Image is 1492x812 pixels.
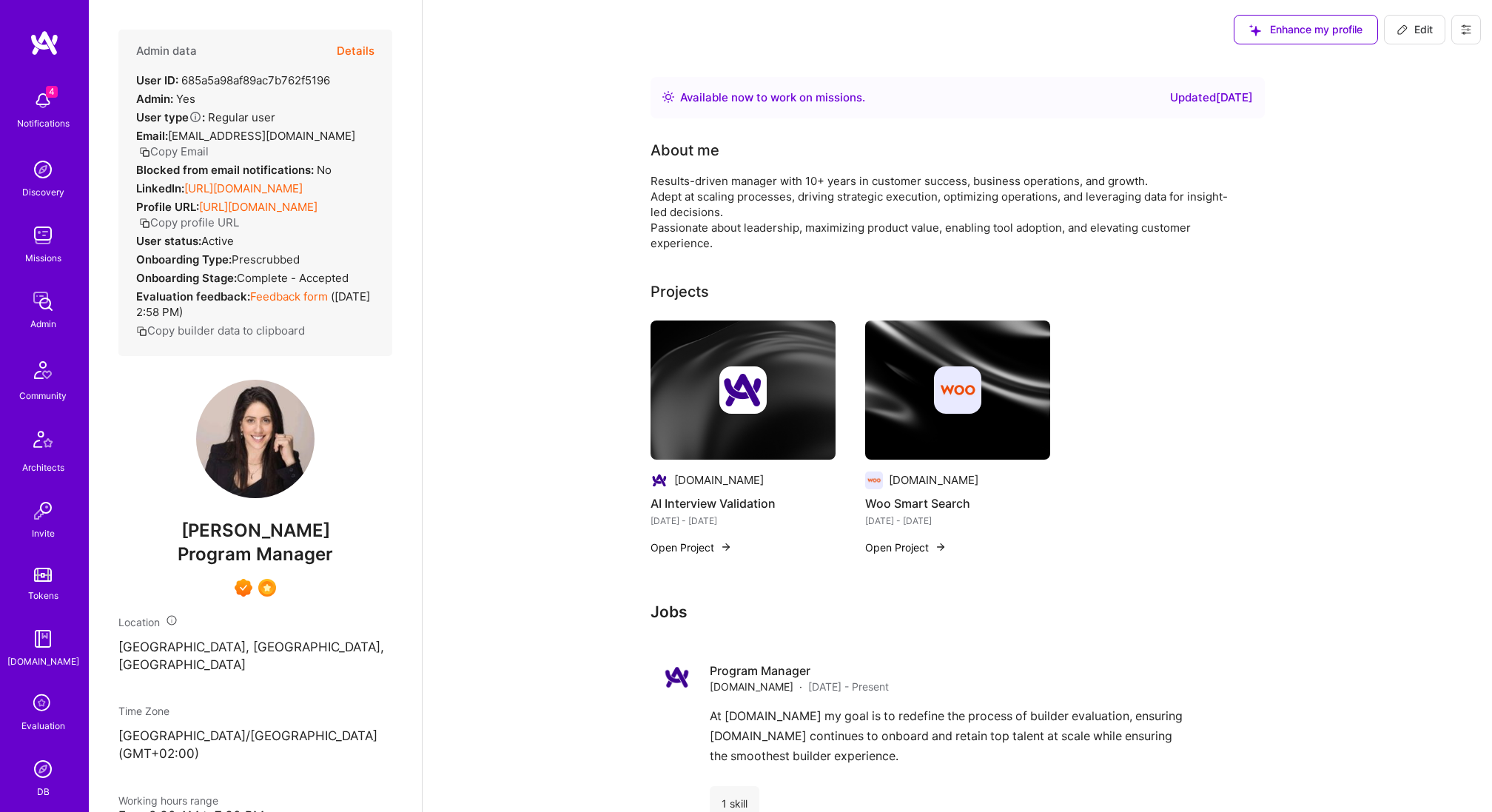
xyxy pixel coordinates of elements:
button: Copy profile URL [139,215,239,230]
img: Company logo [934,366,981,414]
div: [DATE] - [DATE] [865,513,1050,529]
div: Available now to work on missions . [680,89,865,107]
i: icon Copy [139,147,150,158]
button: Open Project [865,540,947,555]
button: Open Project [651,540,732,555]
img: tokens [34,568,52,582]
strong: Profile URL: [136,200,199,214]
a: Feedback form [250,289,328,303]
strong: Blocked from email notifications: [136,163,317,177]
div: Admin [30,316,56,332]
h4: Woo Smart Search [865,494,1050,513]
i: Help [189,110,202,124]
img: Admin Search [28,754,58,784]
img: Company logo [719,366,767,414]
span: [PERSON_NAME] [118,520,392,542]
img: Company logo [651,472,668,489]
img: arrow-right [935,541,947,553]
div: Missions [25,250,61,266]
strong: User status: [136,234,201,248]
img: Community [25,352,61,388]
span: [DATE] - Present [808,679,889,694]
div: Yes [136,91,195,107]
img: guide book [28,624,58,654]
div: Projects [651,281,709,303]
img: teamwork [28,221,58,250]
div: Location [118,614,392,630]
div: Updated [DATE] [1170,89,1253,107]
span: · [799,679,802,694]
img: cover [651,321,836,460]
img: User Avatar [196,380,315,498]
strong: Onboarding Stage: [136,271,237,285]
i: icon SelectionTeam [29,690,57,718]
span: Program Manager [178,543,333,565]
div: Notifications [17,115,70,131]
i: icon Copy [139,218,150,229]
div: 685a5a98af89ac7b762f5196 [136,73,330,88]
div: [DOMAIN_NAME] [7,654,79,669]
button: Enhance my profile [1234,15,1378,44]
img: discovery [28,155,58,184]
img: bell [28,86,58,115]
span: Complete - Accepted [237,271,349,285]
strong: User type : [136,110,205,124]
i: icon SuggestedTeams [1249,24,1261,36]
a: [URL][DOMAIN_NAME] [199,200,317,214]
h4: Program Manager [710,662,889,679]
i: icon Copy [136,326,147,337]
strong: Evaluation feedback: [136,289,250,303]
img: SelectionTeam [258,579,276,597]
span: Edit [1397,22,1433,37]
button: Copy builder data to clipboard [136,323,305,338]
div: Discovery [22,184,64,200]
div: Evaluation [21,718,65,734]
img: Invite [28,496,58,526]
div: Community [19,388,67,403]
span: [DOMAIN_NAME] [710,679,793,694]
strong: Email: [136,129,168,143]
a: [URL][DOMAIN_NAME] [184,181,303,195]
button: Edit [1384,15,1445,44]
button: Details [337,30,374,73]
button: Copy Email [139,144,209,159]
div: Invite [32,526,55,541]
span: [EMAIL_ADDRESS][DOMAIN_NAME] [168,129,355,143]
span: 4 [46,86,58,98]
p: [GEOGRAPHIC_DATA], [GEOGRAPHIC_DATA], [GEOGRAPHIC_DATA] [118,639,392,674]
img: admin teamwork [28,286,58,316]
div: Regular user [136,110,275,125]
div: Tokens [28,588,58,603]
strong: LinkedIn: [136,181,184,195]
img: logo [30,30,59,56]
div: [DOMAIN_NAME] [674,472,764,488]
div: [DOMAIN_NAME] [889,472,978,488]
h4: AI Interview Validation [651,494,836,513]
h4: Admin data [136,44,197,58]
span: Working hours range [118,794,218,807]
span: Active [201,234,234,248]
h3: Jobs [651,603,1265,621]
div: ( [DATE] 2:58 PM ) [136,289,374,320]
img: Availability [662,91,674,103]
strong: User ID: [136,73,178,87]
img: Company logo [662,662,692,692]
img: arrow-right [720,541,732,553]
div: No [136,162,332,178]
p: [GEOGRAPHIC_DATA]/[GEOGRAPHIC_DATA] (GMT+02:00 ) [118,728,392,763]
strong: Onboarding Type: [136,252,232,266]
div: Architects [22,460,64,475]
img: cover [865,321,1050,460]
div: About me [651,139,719,161]
img: Architects [25,424,61,460]
div: Results-driven manager with 10+ years in customer success, business operations, and growth. Adept... [651,173,1243,251]
span: prescrubbed [232,252,300,266]
div: [DATE] - [DATE] [651,513,836,529]
strong: Admin: [136,92,173,106]
img: Exceptional A.Teamer [235,579,252,597]
span: Enhance my profile [1249,22,1362,37]
span: Time Zone [118,705,169,717]
img: Company logo [865,472,883,489]
div: DB [37,784,50,799]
